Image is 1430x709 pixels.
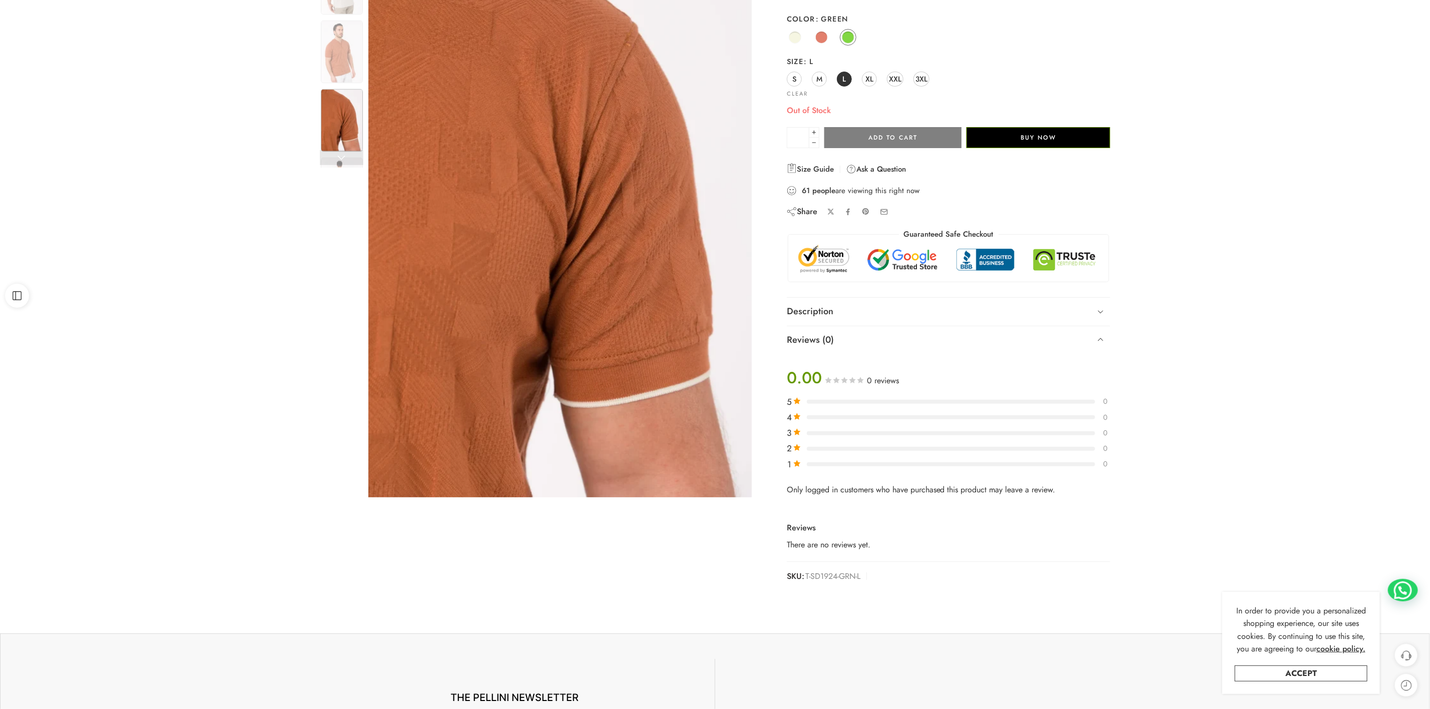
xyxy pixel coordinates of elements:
[827,208,835,216] a: Share on X
[862,72,877,87] a: XL
[787,367,822,389] span: 0.00
[787,57,1111,67] label: Size
[865,72,873,86] span: XL
[899,229,999,240] legend: Guaranteed Safe Checkout
[837,72,852,87] a: L
[805,569,860,584] span: T-SD1924-GRN-L
[792,72,796,86] span: S
[796,245,1102,274] img: Trust
[787,14,1111,24] label: Color
[1235,665,1367,681] a: Accept
[787,522,816,533] h2: Reviews
[880,208,888,216] a: Email to your friends
[887,72,903,87] a: XXL
[967,127,1110,148] button: Buy Now
[787,91,808,97] a: Clear options
[787,127,809,148] input: Product quantity
[812,72,827,87] a: M
[787,298,1111,326] a: Description
[787,206,817,217] div: Share
[842,72,846,86] span: L
[787,72,802,87] a: S
[812,186,835,196] strong: people
[1316,642,1365,655] a: cookie policy.
[787,367,1111,389] div: 0 reviews
[915,72,927,86] span: 3XL
[321,21,363,83] img: Artboard 2-12
[787,326,1111,354] a: Reviews (0)
[450,691,579,703] span: THE PELLINI NEWSLETTER
[787,483,1111,496] p: Only logged in customers who have purchased this product may leave a review.
[1100,441,1110,456] td: 0
[787,412,802,423] span: 4
[913,72,929,87] a: 3XL
[787,104,1111,117] p: Out of Stock
[1100,394,1110,410] td: 0
[889,72,901,86] span: XXL
[787,185,1111,196] div: are viewing this right now
[1236,605,1366,655] span: In order to provide you a personalized shopping experience, our site uses cookies. By continuing ...
[787,569,804,584] strong: SKU:
[1100,410,1110,425] td: 0
[824,127,962,148] button: Add to cart
[816,72,822,86] span: M
[321,89,363,152] img: Artboard 2-12
[802,186,810,196] strong: 61
[1100,425,1110,441] td: 0
[1100,457,1110,472] td: 0
[815,14,848,24] span: Green
[787,428,802,438] span: 3
[787,163,834,175] a: Size Guide
[787,538,1111,551] p: There are no reviews yet.
[862,208,870,216] a: Pin on Pinterest
[787,459,802,470] span: 1
[844,208,852,216] a: Share on Facebook
[787,397,802,407] span: 5
[787,443,802,454] span: 2
[846,163,906,175] a: Ask a Question
[804,56,814,67] span: L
